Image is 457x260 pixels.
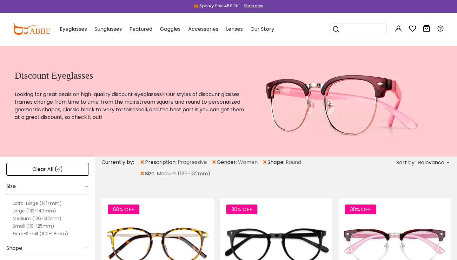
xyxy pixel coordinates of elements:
span: 30% OFF [345,205,376,214]
label: Extra-Small (100-118mm) [13,230,68,237]
span: 60% OFF [108,205,139,214]
span: - [85,241,89,256]
span: Progressive [178,159,207,166]
div: Shop now [244,3,263,9]
span: Goggles [160,25,181,33]
label: Large (133-140mm) [13,207,56,215]
span: × [262,157,268,168]
label: Small (119-125mm) [13,222,54,230]
span: Sunglasses [95,25,122,33]
span: Women [238,159,258,166]
span: Accessories [188,25,218,33]
span: Our Story [250,25,274,33]
div: Clear All (4) [6,163,89,176]
span: Eyeglasses [60,25,87,33]
img: abbeglasses.com [13,23,50,35]
span: × [140,157,145,168]
label: Extra-Large (141+mm) [13,199,62,207]
span: 30% OFF [226,205,257,214]
span: prescription: [145,159,178,166]
span: Round [286,159,301,166]
span: × [211,157,217,168]
label: Medium (126-132mm) [13,215,62,222]
p: Looking for great deals on high-quality discount eyeglasses? Our styles of discount glasses frame... [15,91,246,121]
span: - [85,179,89,194]
span: Size [6,179,16,194]
span: Sort by: [396,159,415,166]
span: gender: [217,159,238,166]
img: discount eyeglasses [262,46,423,157]
span: Relevance [418,157,444,168]
span: Shape [6,241,22,256]
div: Currently by: [102,157,140,168]
span: × [140,168,145,179]
span: Lenses [226,25,243,33]
span: Medium (126-132mm) [157,170,210,178]
div: 🎃 Spooky Sale 45% Off! [194,3,240,9]
span: size: [145,170,157,178]
span: Featured [129,25,152,33]
a: Shop now [241,3,263,9]
h1: Discount Eyeglasses [15,70,246,81]
span: shape: [268,159,286,166]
